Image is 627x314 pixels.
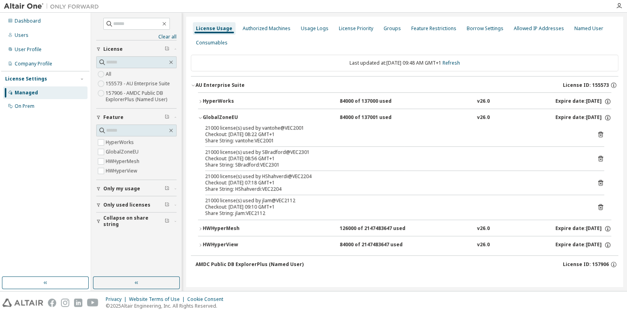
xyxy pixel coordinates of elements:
[4,2,103,10] img: Altair One
[15,61,52,67] div: Company Profile
[203,98,274,105] div: HyperWorks
[563,261,609,268] span: License ID: 157906
[243,25,291,32] div: Authorized Machines
[198,236,611,254] button: HWHyperView84000 of 2147483647 usedv26.0Expire date:[DATE]
[411,25,456,32] div: Feature Restrictions
[340,98,411,105] div: 84000 of 137000 used
[477,241,490,249] div: v26.0
[165,46,169,52] span: Clear filter
[339,25,373,32] div: License Priority
[555,241,611,249] div: Expire date: [DATE]
[196,261,304,268] div: AMDC Public DB ExplorerPlus (Named User)
[563,82,609,88] span: License ID: 155573
[96,34,177,40] a: Clear all
[106,138,135,147] label: HyperWorks
[196,40,228,46] div: Consumables
[555,98,611,105] div: Expire date: [DATE]
[205,138,585,144] div: Share String: vantohe:VEC2001
[106,69,113,79] label: All
[340,241,411,249] div: 84000 of 2147483647 used
[103,202,150,208] span: Only used licenses
[15,32,28,38] div: Users
[5,76,47,82] div: License Settings
[165,186,169,192] span: Clear filter
[477,225,490,232] div: v26.0
[203,114,274,121] div: GlobalZoneEU
[106,79,171,88] label: 155573 - AU Enterprise Suite
[340,114,411,121] div: 84000 of 137001 used
[106,88,177,104] label: 157906 - AMDC Public DB ExplorerPlus (Named User)
[87,299,99,307] img: youtube.svg
[205,149,585,155] div: 21000 license(s) used by SBradford@VEC2301
[165,218,169,224] span: Clear filter
[106,296,129,303] div: Privacy
[187,296,228,303] div: Cookie Consent
[205,197,585,204] div: 21000 license(s) used by jlam@VEC2112
[205,210,585,216] div: Share String: jlam:VEC2112
[205,204,585,210] div: Checkout: [DATE] 09:10 GMT+1
[191,77,618,94] button: AU Enterprise SuiteLicense ID: 155573
[205,186,585,192] div: Share String: HShahverdi:VEC2204
[15,103,34,109] div: On Prem
[61,299,69,307] img: instagram.svg
[301,25,329,32] div: Usage Logs
[106,303,228,309] p: © 2025 Altair Engineering, Inc. All Rights Reserved.
[103,46,123,52] span: License
[205,173,585,180] div: 21000 license(s) used by HShahverdi@VEC2204
[106,166,139,176] label: HWHyperView
[96,40,177,58] button: License
[96,109,177,126] button: Feature
[196,25,232,32] div: License Usage
[165,114,169,121] span: Clear filter
[15,46,42,53] div: User Profile
[165,202,169,208] span: Clear filter
[198,93,611,110] button: HyperWorks84000 of 137000 usedv26.0Expire date:[DATE]
[205,162,585,168] div: Share String: SBradford:VEC2301
[15,90,38,96] div: Managed
[48,299,56,307] img: facebook.svg
[203,225,274,232] div: HWHyperMesh
[2,299,43,307] img: altair_logo.svg
[103,114,123,121] span: Feature
[96,213,177,230] button: Collapse on share string
[555,225,611,232] div: Expire date: [DATE]
[514,25,564,32] div: Allowed IP Addresses
[340,225,411,232] div: 126000 of 2147483647 used
[574,25,603,32] div: Named User
[196,82,245,88] div: AU Enterprise Suite
[477,114,490,121] div: v26.0
[191,55,618,71] div: Last updated at: [DATE] 09:48 AM GMT+1
[205,155,585,162] div: Checkout: [DATE] 08:56 GMT+1
[106,157,141,166] label: HWHyperMesh
[96,180,177,197] button: Only my usage
[103,186,140,192] span: Only my usage
[129,296,187,303] div: Website Terms of Use
[384,25,401,32] div: Groups
[103,215,165,228] span: Collapse on share string
[74,299,82,307] img: linkedin.svg
[205,180,585,186] div: Checkout: [DATE] 07:18 GMT+1
[106,147,140,157] label: GlobalZoneEU
[96,196,177,214] button: Only used licenses
[443,59,460,66] a: Refresh
[555,114,611,121] div: Expire date: [DATE]
[196,256,618,273] button: AMDC Public DB ExplorerPlus (Named User)License ID: 157906
[198,220,611,237] button: HWHyperMesh126000 of 2147483647 usedv26.0Expire date:[DATE]
[203,241,274,249] div: HWHyperView
[205,125,585,131] div: 21000 license(s) used by vantohe@VEC2001
[467,25,503,32] div: Borrow Settings
[477,98,490,105] div: v26.0
[198,109,611,126] button: GlobalZoneEU84000 of 137001 usedv26.0Expire date:[DATE]
[15,18,41,24] div: Dashboard
[205,131,585,138] div: Checkout: [DATE] 08:22 GMT+1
